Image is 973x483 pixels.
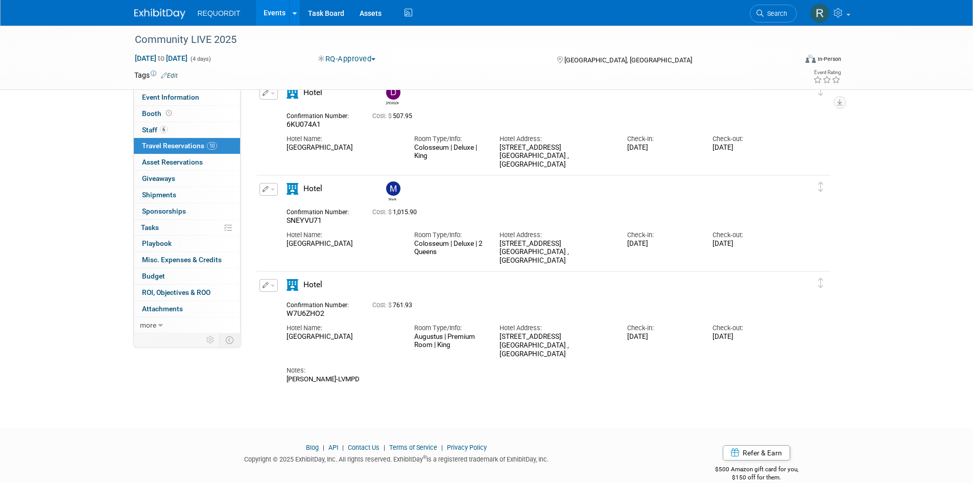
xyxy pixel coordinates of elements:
[134,122,240,138] a: Staff6
[414,144,484,160] div: Colosseum | Deluxe | King
[500,144,612,169] div: [STREET_ADDRESS] [GEOGRAPHIC_DATA] , [GEOGRAPHIC_DATA]
[723,445,790,461] a: Refer & Earn
[142,305,183,313] span: Attachments
[134,301,240,317] a: Attachments
[134,452,659,464] div: Copyright © 2025 ExhibitDay, Inc. All rights reserved. ExhibitDay is a registered trademark of Ex...
[320,444,327,451] span: |
[810,4,829,23] img: Rebeca Davalos
[142,109,174,118] span: Booth
[372,302,416,309] span: 761.93
[164,109,174,117] span: Booth not reserved yet
[202,333,220,347] td: Personalize Event Tab Strip
[500,231,612,240] div: Hotel Address:
[439,444,445,451] span: |
[713,134,782,144] div: Check-out:
[134,106,240,122] a: Booth
[134,236,240,251] a: Playbook
[340,444,346,451] span: |
[372,112,416,120] span: 507.95
[198,9,241,17] span: REQUORDIT
[134,171,240,187] a: Giveaways
[142,126,168,134] span: Staff
[627,324,697,333] div: Check-in:
[142,93,199,101] span: Event Information
[287,366,783,375] div: Notes:
[134,220,240,236] a: Tasks
[386,196,399,201] div: Mark Buckley
[134,9,185,19] img: ExhibitDay
[713,231,782,240] div: Check-out:
[414,324,484,333] div: Room Type/Info:
[627,231,697,240] div: Check-in:
[674,473,839,482] div: $150 off for them.
[348,444,379,451] a: Contact Us
[287,109,357,120] div: Confirmation Number:
[287,183,298,195] i: Hotel
[219,333,240,347] td: Toggle Event Tabs
[564,56,692,64] span: [GEOGRAPHIC_DATA], [GEOGRAPHIC_DATA]
[134,54,188,63] span: [DATE] [DATE]
[384,181,401,201] div: Mark Buckley
[384,85,401,105] div: David Wilding
[414,333,484,349] div: Augustus | Premium Room | King
[287,134,399,144] div: Hotel Name:
[386,181,400,196] img: Mark Buckley
[500,134,612,144] div: Hotel Address:
[817,55,841,63] div: In-Person
[372,209,421,216] span: 1,015.90
[142,191,176,199] span: Shipments
[142,174,175,182] span: Giveaways
[287,205,357,216] div: Confirmation Number:
[372,209,393,216] span: Cost: $
[328,444,338,451] a: API
[134,203,240,219] a: Sponsorships
[287,333,399,341] div: [GEOGRAPHIC_DATA]
[713,144,782,152] div: [DATE]
[627,144,697,152] div: [DATE]
[287,144,399,152] div: [GEOGRAPHIC_DATA]
[134,252,240,268] a: Misc. Expenses & Credits
[713,240,782,248] div: [DATE]
[161,72,178,79] a: Edit
[189,56,211,62] span: (4 days)
[627,333,697,341] div: [DATE]
[750,5,797,22] a: Search
[134,89,240,105] a: Event Information
[818,86,823,96] i: Click and drag to move item
[287,279,298,291] i: Hotel
[287,309,324,317] span: W7U6ZHO2
[131,31,781,49] div: Community LIVE 2025
[156,54,166,62] span: to
[134,317,240,333] a: more
[764,10,787,17] span: Search
[160,126,168,133] span: 6
[500,240,612,265] div: [STREET_ADDRESS] [GEOGRAPHIC_DATA] , [GEOGRAPHIC_DATA]
[414,134,484,144] div: Room Type/Info:
[141,223,159,232] span: Tasks
[818,182,823,192] i: Click and drag to move item
[674,458,839,482] div: $500 Amazon gift card for you,
[287,298,357,309] div: Confirmation Number:
[287,324,399,333] div: Hotel Name:
[134,70,178,80] td: Tags
[500,333,612,358] div: [STREET_ADDRESS] [GEOGRAPHIC_DATA] , [GEOGRAPHIC_DATA]
[142,256,222,264] span: Misc. Expenses & Credits
[414,231,484,240] div: Room Type/Info:
[142,239,172,247] span: Playbook
[134,285,240,301] a: ROI, Objectives & ROO
[142,142,217,150] span: Travel Reservations
[142,207,186,215] span: Sponsorships
[386,85,400,100] img: David Wilding
[813,70,841,75] div: Event Rating
[142,158,203,166] span: Asset Reservations
[207,142,217,150] span: 10
[287,240,399,248] div: [GEOGRAPHIC_DATA]
[627,240,697,248] div: [DATE]
[287,216,322,224] span: SNEYVU71
[134,187,240,203] a: Shipments
[134,268,240,284] a: Budget
[134,138,240,154] a: Travel Reservations10
[713,324,782,333] div: Check-out:
[423,454,426,460] sup: ®
[134,154,240,170] a: Asset Reservations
